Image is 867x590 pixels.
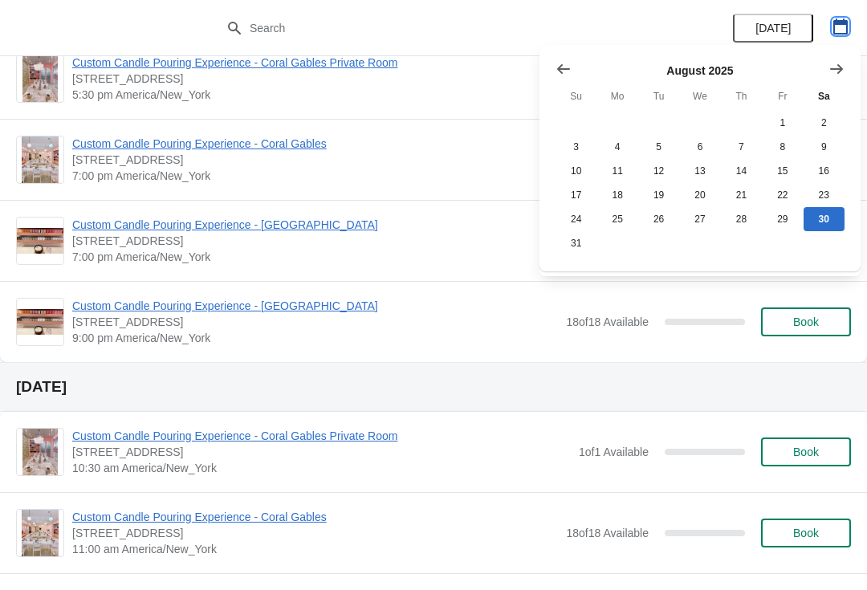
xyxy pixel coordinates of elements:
button: [DATE] [733,14,813,43]
span: 11:00 am America/New_York [72,541,558,557]
span: [STREET_ADDRESS] [72,525,558,541]
button: Thursday August 21 2025 [721,183,762,207]
span: [STREET_ADDRESS] [72,314,558,330]
button: Tuesday August 12 2025 [638,159,679,183]
span: 7:00 pm America/New_York [72,168,564,184]
button: Sunday August 3 2025 [556,135,596,159]
button: Sunday August 31 2025 [556,231,596,255]
span: 7:00 pm America/New_York [72,249,558,265]
button: Friday August 29 2025 [762,207,803,231]
button: Friday August 15 2025 [762,159,803,183]
button: Sunday August 10 2025 [556,159,596,183]
button: Thursday August 7 2025 [721,135,762,159]
button: Friday August 1 2025 [762,111,803,135]
span: 1 of 1 Available [579,446,649,458]
th: Wednesday [679,82,720,111]
span: [STREET_ADDRESS] [72,444,571,460]
button: Tuesday August 19 2025 [638,183,679,207]
img: Custom Candle Pouring Experience - Coral Gables | 154 Giralda Avenue, Coral Gables, FL, USA | 11:... [22,510,59,556]
th: Thursday [721,82,762,111]
button: Tuesday August 26 2025 [638,207,679,231]
span: [DATE] [755,22,791,35]
span: Custom Candle Pouring Experience - Coral Gables [72,136,564,152]
th: Friday [762,82,803,111]
button: Monday August 11 2025 [596,159,637,183]
button: Saturday August 2 2025 [804,111,845,135]
button: Thursday August 28 2025 [721,207,762,231]
button: Book [761,519,851,547]
h2: [DATE] [16,379,851,395]
span: Custom Candle Pouring Experience - Coral Gables Private Room [72,55,571,71]
span: 10:30 am America/New_York [72,460,571,476]
span: Custom Candle Pouring Experience - [GEOGRAPHIC_DATA] [72,217,558,233]
span: [STREET_ADDRESS] [72,233,558,249]
span: Custom Candle Pouring Experience - Coral Gables [72,509,558,525]
span: 18 of 18 Available [566,527,649,539]
th: Sunday [556,82,596,111]
th: Monday [596,82,637,111]
span: Book [793,315,819,328]
th: Tuesday [638,82,679,111]
button: Friday August 8 2025 [762,135,803,159]
span: 18 of 18 Available [566,315,649,328]
button: Book [761,437,851,466]
span: Custom Candle Pouring Experience - Coral Gables Private Room [72,428,571,444]
img: Custom Candle Pouring Experience - Fort Lauderdale | 914 East Las Olas Boulevard, Fort Lauderdale... [17,309,63,336]
img: Custom Candle Pouring Experience - Coral Gables Private Room | 154 Giralda Avenue, Coral Gables, ... [22,429,58,475]
button: Saturday August 9 2025 [804,135,845,159]
button: Saturday August 16 2025 [804,159,845,183]
button: Thursday August 14 2025 [721,159,762,183]
button: Tuesday August 5 2025 [638,135,679,159]
button: Saturday August 23 2025 [804,183,845,207]
button: Sunday August 24 2025 [556,207,596,231]
span: Book [793,527,819,539]
span: [STREET_ADDRESS] [72,71,571,87]
button: Sunday August 17 2025 [556,183,596,207]
button: Wednesday August 20 2025 [679,183,720,207]
button: Monday August 4 2025 [596,135,637,159]
button: Wednesday August 13 2025 [679,159,720,183]
span: 9:00 pm America/New_York [72,330,558,346]
button: Show previous month, July 2025 [549,55,578,83]
button: Wednesday August 6 2025 [679,135,720,159]
button: Monday August 25 2025 [596,207,637,231]
img: Custom Candle Pouring Experience - Coral Gables Private Room | 154 Giralda Avenue, Coral Gables, ... [22,55,58,102]
img: Custom Candle Pouring Experience - Coral Gables | 154 Giralda Avenue, Coral Gables, FL, USA | 7:0... [22,136,59,183]
button: Monday August 18 2025 [596,183,637,207]
span: 5:30 pm America/New_York [72,87,571,103]
button: Book [761,307,851,336]
button: Friday August 22 2025 [762,183,803,207]
button: Wednesday August 27 2025 [679,207,720,231]
img: Custom Candle Pouring Experience - Fort Lauderdale | 914 East Las Olas Boulevard, Fort Lauderdale... [17,228,63,254]
input: Search [249,14,650,43]
span: [STREET_ADDRESS] [72,152,564,168]
span: Book [793,446,819,458]
th: Saturday [804,82,845,111]
span: Custom Candle Pouring Experience - [GEOGRAPHIC_DATA] [72,298,558,314]
button: Show next month, September 2025 [822,55,851,83]
button: Today Saturday August 30 2025 [804,207,845,231]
